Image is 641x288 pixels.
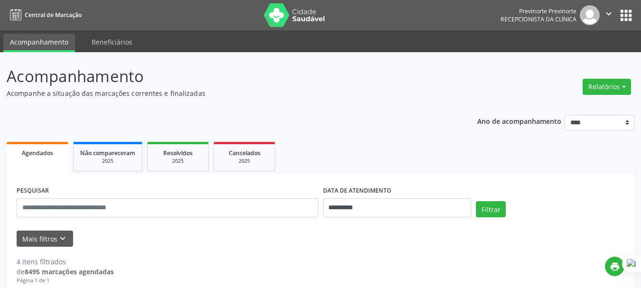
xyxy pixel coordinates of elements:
[85,34,139,50] a: Beneficiários
[229,149,260,157] span: Cancelados
[323,184,391,198] label: DATA DE ATENDIMENTO
[221,158,268,165] div: 2025
[22,149,53,157] span: Agendados
[7,7,82,23] a: Central de Marcação
[477,115,561,127] p: Ano de acompanhamento
[57,233,68,244] i: keyboard_arrow_down
[610,261,620,272] i: print
[80,158,135,165] div: 2025
[25,267,114,276] strong: 8495 marcações agendadas
[583,79,631,95] button: Relatórios
[17,277,114,285] div: Página 1 de 1
[604,9,614,19] i: 
[7,88,446,98] p: Acompanhe a situação das marcações correntes e finalizadas
[7,65,446,88] p: Acompanhamento
[605,257,624,276] button: print
[3,34,75,52] a: Acompanhamento
[618,7,634,24] button: apps
[17,257,114,267] div: 4 itens filtrados
[501,7,576,15] div: Previnorte Previnorte
[163,149,193,157] span: Resolvidos
[17,267,114,277] div: de
[600,5,618,25] button: 
[476,201,506,217] button: Filtrar
[154,158,202,165] div: 2025
[80,149,135,157] span: Não compareceram
[25,11,82,19] span: Central de Marcação
[580,5,600,25] img: img
[17,231,73,247] button: Mais filtroskeyboard_arrow_down
[17,184,49,198] label: PESQUISAR
[501,15,576,23] span: Recepcionista da clínica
